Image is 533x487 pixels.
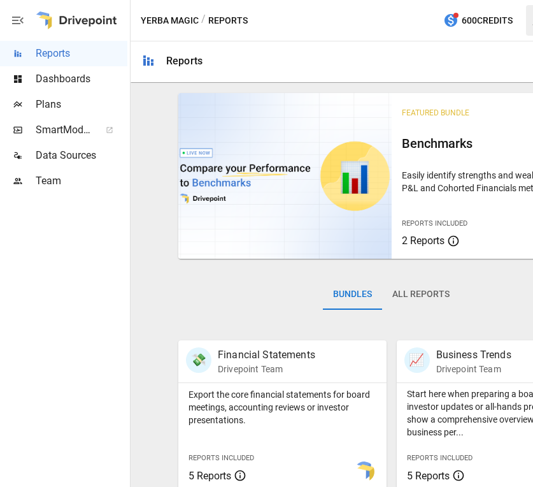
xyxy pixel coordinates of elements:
span: Plans [36,97,127,112]
span: Data Sources [36,148,127,163]
button: Yerba Magic [141,13,199,29]
span: Team [36,173,127,189]
button: 600Credits [438,9,518,33]
button: Bundles [323,279,382,310]
p: Drivepoint Team [218,363,315,375]
span: Reports Included [402,219,467,228]
span: Featured Bundle [402,108,469,117]
span: SmartModel [36,122,92,138]
p: Business Trends [436,347,511,363]
span: 600 Credits [462,13,513,29]
span: Reports [36,46,127,61]
button: All Reports [382,279,460,310]
span: 5 Reports [407,470,450,482]
p: Financial Statements [218,347,315,363]
span: 5 Reports [188,470,231,482]
div: 📈 [404,347,430,373]
div: Reports [166,55,203,67]
span: Reports Included [407,454,473,462]
p: Drivepoint Team [436,363,511,375]
span: Dashboards [36,71,127,87]
div: 💸 [186,347,211,373]
span: Reports Included [188,454,254,462]
span: 2 Reports [402,235,444,247]
img: smart model [354,462,374,482]
p: Export the core financial statements for board meetings, accounting reviews or investor presentat... [188,388,376,426]
span: ™ [91,120,100,136]
img: video thumbnail [178,93,392,259]
div: / [201,13,206,29]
